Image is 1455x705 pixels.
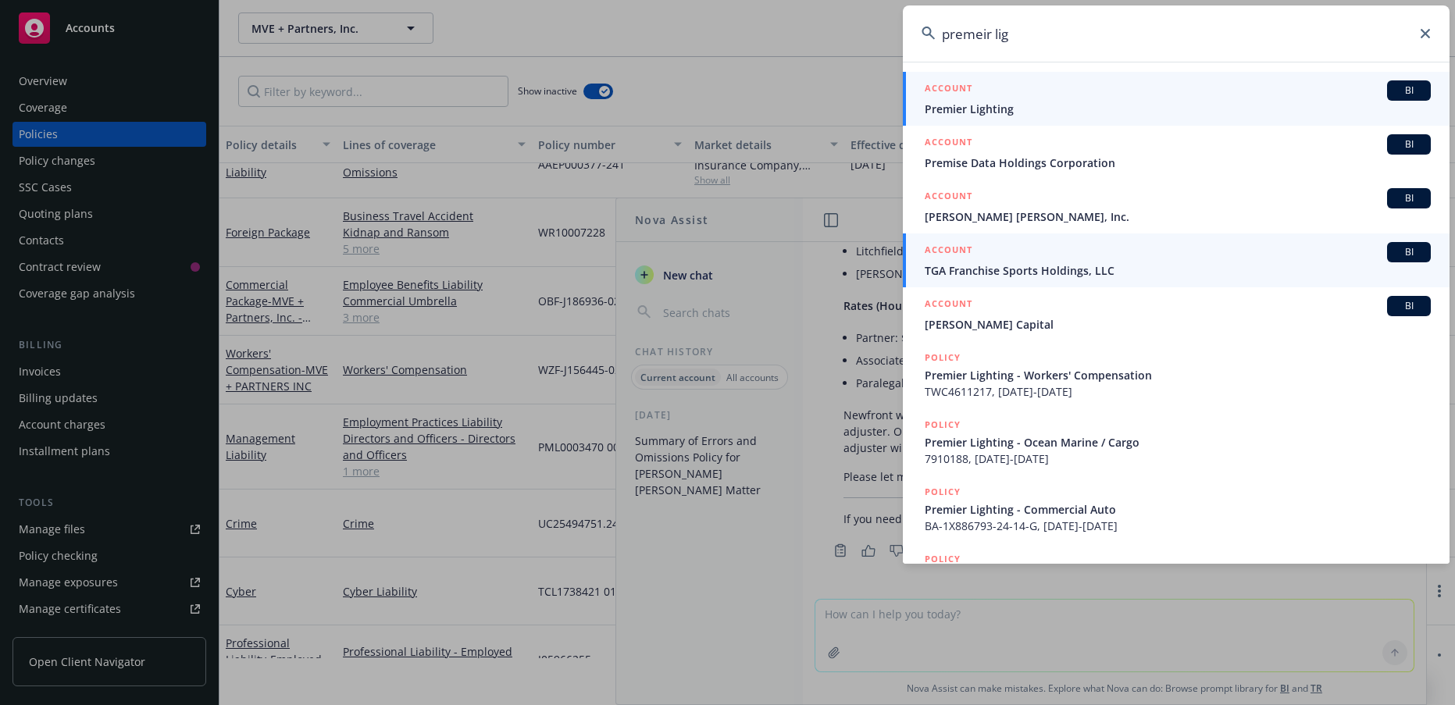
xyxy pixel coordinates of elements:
[925,350,961,365] h5: POLICY
[903,341,1450,408] a: POLICYPremier Lighting - Workers' CompensationTWC4611217, [DATE]-[DATE]
[903,5,1450,62] input: Search...
[1393,245,1425,259] span: BI
[925,208,1431,225] span: [PERSON_NAME] [PERSON_NAME], Inc.
[1393,137,1425,151] span: BI
[925,501,1431,518] span: Premier Lighting - Commercial Auto
[925,434,1431,450] span: Premier Lighting - Ocean Marine / Cargo
[903,233,1450,287] a: ACCOUNTBITGA Franchise Sports Holdings, LLC
[925,518,1431,534] span: BA-1X886793-24-14-G, [DATE]-[DATE]
[925,262,1431,279] span: TGA Franchise Sports Holdings, LLC
[903,408,1450,475] a: POLICYPremier Lighting - Ocean Marine / Cargo7910188, [DATE]-[DATE]
[903,287,1450,341] a: ACCOUNTBI[PERSON_NAME] Capital
[925,417,961,433] h5: POLICY
[925,134,972,153] h5: ACCOUNT
[925,551,961,567] h5: POLICY
[925,450,1431,467] span: 7910188, [DATE]-[DATE]
[925,484,961,500] h5: POLICY
[903,126,1450,180] a: ACCOUNTBIPremise Data Holdings Corporation
[925,367,1431,383] span: Premier Lighting - Workers' Compensation
[903,543,1450,610] a: POLICY
[925,80,972,99] h5: ACCOUNT
[903,72,1450,126] a: ACCOUNTBIPremier Lighting
[1393,299,1425,313] span: BI
[925,101,1431,117] span: Premier Lighting
[925,188,972,207] h5: ACCOUNT
[925,155,1431,171] span: Premise Data Holdings Corporation
[925,383,1431,400] span: TWC4611217, [DATE]-[DATE]
[1393,191,1425,205] span: BI
[1393,84,1425,98] span: BI
[925,242,972,261] h5: ACCOUNT
[903,475,1450,543] a: POLICYPremier Lighting - Commercial AutoBA-1X886793-24-14-G, [DATE]-[DATE]
[925,316,1431,333] span: [PERSON_NAME] Capital
[903,180,1450,233] a: ACCOUNTBI[PERSON_NAME] [PERSON_NAME], Inc.
[925,296,972,315] h5: ACCOUNT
